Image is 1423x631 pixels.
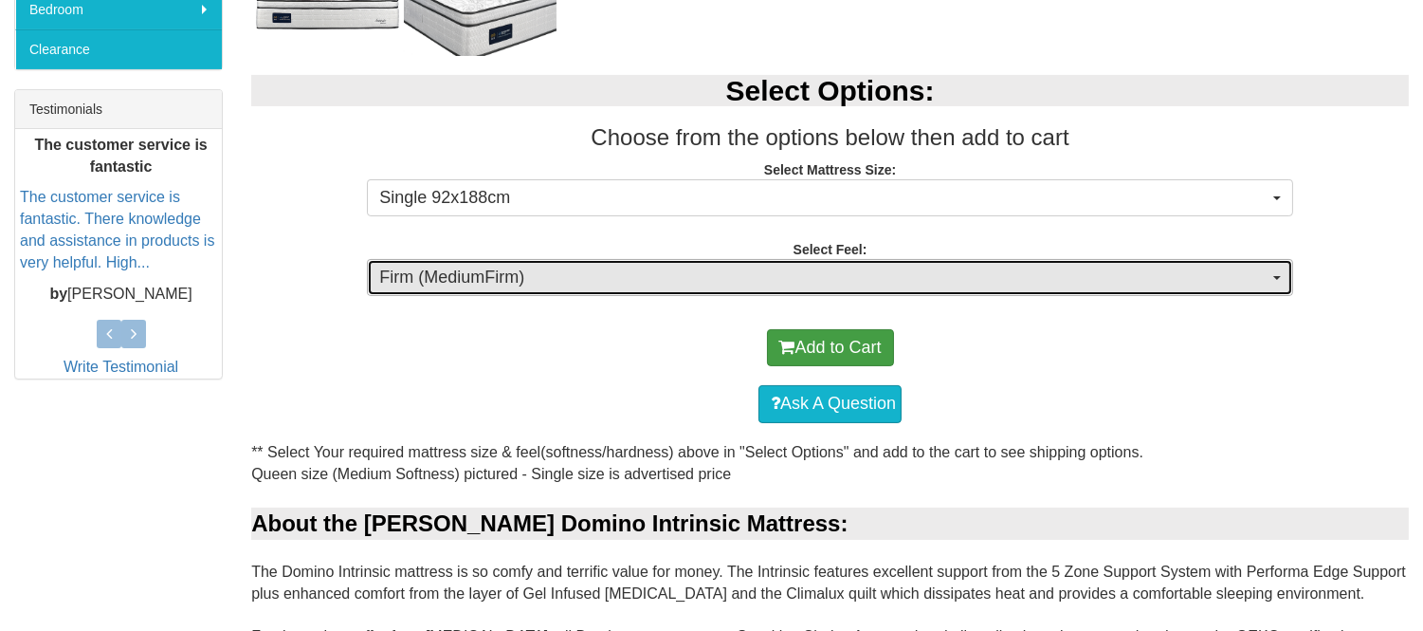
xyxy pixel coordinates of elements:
[49,286,67,302] b: by
[379,186,1268,211] span: Single 92x188cm
[251,508,1409,540] div: About the [PERSON_NAME] Domino Intrinsic Mattress:
[379,266,1268,290] span: Firm (MediumFirm)
[794,242,867,257] strong: Select Feel:
[20,284,222,306] p: [PERSON_NAME]
[726,75,935,106] b: Select Options:
[34,137,207,175] b: The customer service is fantastic
[15,90,222,129] div: Testimonials
[367,179,1293,217] button: Single 92x188cm
[367,259,1293,297] button: Firm (MediumFirm)
[64,359,178,375] a: Write Testimonial
[767,329,894,367] button: Add to Cart
[764,162,896,177] strong: Select Mattress Size:
[20,189,214,270] a: The customer service is fantastic. There knowledge and assistance in products is very helpful. Hi...
[758,385,902,423] a: Ask A Question
[251,125,1409,150] h3: Choose from the options below then add to cart
[15,29,222,69] a: Clearance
